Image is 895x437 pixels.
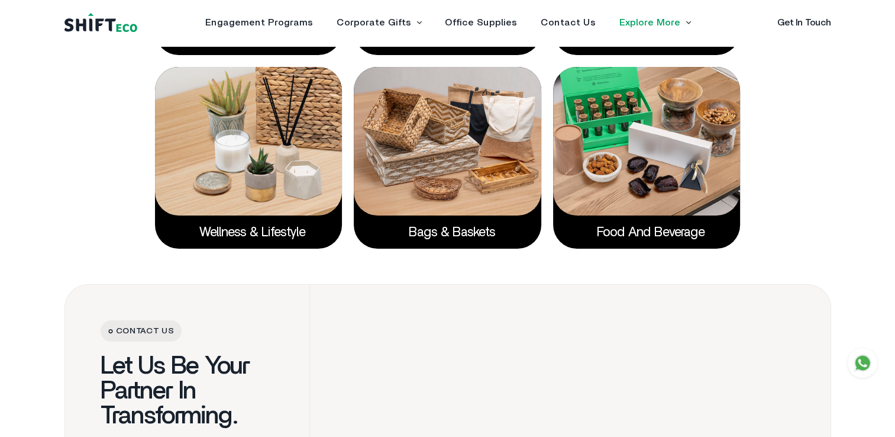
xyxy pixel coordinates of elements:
a: Get In Touch [777,18,831,27]
a: Office Supplies [445,18,517,27]
a: Corporate Gifts [337,18,411,27]
a: Engagement Programs [205,18,313,27]
a: Explore More [619,18,680,27]
img: bags.png [354,67,541,215]
a: Food and Beverage [597,226,696,239]
a: Bags & Baskets [409,226,487,239]
img: lifestyle.png [155,67,343,215]
a: Wellness & Lifestyle [199,226,297,239]
span: Contact us [101,320,182,342]
a: Contact Us [541,18,596,27]
img: foods.png [553,67,741,215]
h3: Let Us Be Your Partner In Transforming. [101,354,274,428]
